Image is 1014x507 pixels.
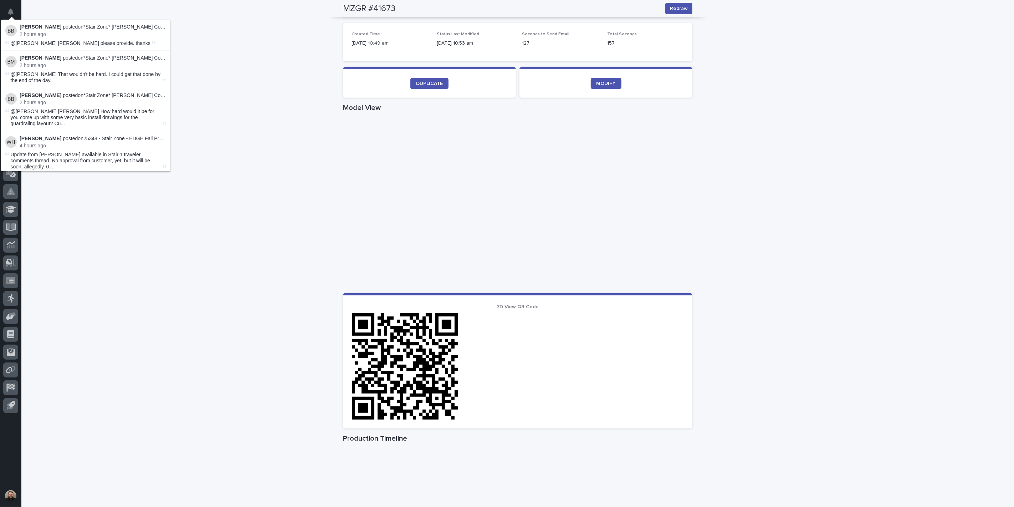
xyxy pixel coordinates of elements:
strong: [PERSON_NAME] [20,24,61,30]
a: MODIFY [591,78,621,89]
p: [DATE] 10:53 am [437,40,513,47]
p: 127 [522,40,599,47]
strong: [PERSON_NAME] [20,55,61,61]
button: users-avatar [3,488,18,503]
span: Status Last Modified [437,32,479,36]
h2: MZGR #41673 [343,4,395,14]
strong: [PERSON_NAME] [20,136,61,141]
img: QR Code [352,313,459,420]
img: Brian Bontrager [5,25,17,36]
div: Notifications [9,9,18,20]
strong: [PERSON_NAME] [20,92,61,98]
p: 2 hours ago [20,31,166,37]
span: Update from [PERSON_NAME] available in Stair 1 traveler comments thread. No approval from custome... [11,152,161,169]
h1: Model View [343,103,692,112]
span: @[PERSON_NAME] [PERSON_NAME] How hard would it be for you come up with some very basic install dr... [11,108,161,126]
h1: Production Timeline [343,434,692,443]
span: @[PERSON_NAME] That wouldn't be hard. I could get that done by the end of the day. [11,71,161,83]
p: 157 [607,40,684,47]
span: DUPLICATE [416,81,443,86]
span: MODIFY [596,81,616,86]
iframe: Model View [343,115,692,293]
p: 2 hours ago [20,62,166,69]
p: posted on 25348 - Stair Zone - EDGE Fall Protection - Path C Yard : [20,136,166,142]
p: 2 hours ago [20,100,166,106]
button: Redraw [665,3,692,14]
a: DUPLICATE [410,78,449,89]
p: 4 hours ago [20,143,166,149]
span: Created Time [352,32,380,36]
span: 3D View QR Code [497,304,539,309]
button: Notifications [3,4,18,19]
p: posted on *Stair Zone* [PERSON_NAME] Construction - Soar! Adventure Park - Deck Guardrailing : [20,24,166,30]
span: Total Seconds [607,32,637,36]
p: [DATE] 10:49 am [352,40,428,47]
img: Ben Miller [5,56,17,67]
p: posted on *Stair Zone* [PERSON_NAME] Construction - Soar! Adventure Park - Deck Guardrailing : [20,55,166,61]
span: Redraw [670,5,688,12]
span: Seconds to Send Email [522,32,569,36]
img: Wynne Hochstetler [5,136,17,148]
img: Brian Bontrager [5,93,17,105]
p: posted on *Stair Zone* [PERSON_NAME] Construction - Soar! Adventure Park - Deck Guardrailing : [20,92,166,98]
span: @[PERSON_NAME] [PERSON_NAME] please provide. thanks [11,40,150,46]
